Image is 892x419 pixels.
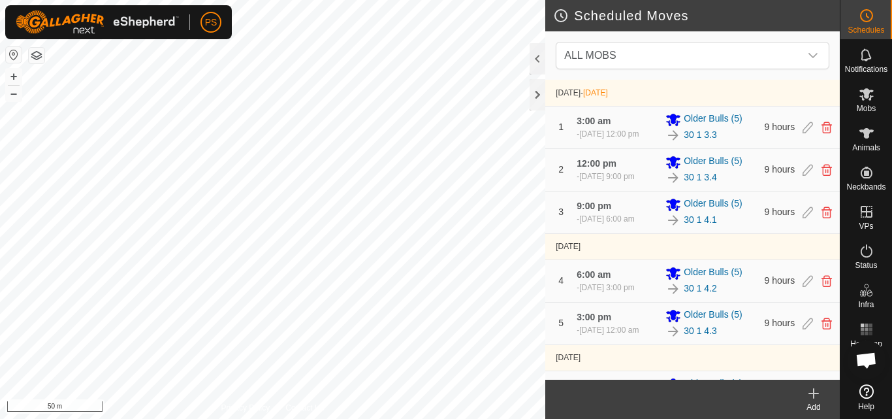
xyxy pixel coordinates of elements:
[852,144,880,152] span: Animals
[583,88,608,97] span: [DATE]
[684,265,742,281] span: Older Bulls (5)
[577,116,611,126] span: 3:00 am
[765,275,795,286] span: 9 hours
[684,282,717,295] a: 30 1 4.2
[765,122,795,132] span: 9 hours
[558,318,564,328] span: 5
[16,10,179,34] img: Gallagher Logo
[579,172,634,181] span: [DATE] 9:00 pm
[579,283,634,292] span: [DATE] 3:00 pm
[553,8,840,24] h2: Scheduled Moves
[579,129,639,139] span: [DATE] 12:00 pm
[665,281,681,297] img: To
[558,122,564,132] span: 1
[577,213,634,225] div: -
[765,207,795,217] span: 9 hours
[577,282,634,293] div: -
[857,105,876,112] span: Mobs
[684,197,742,212] span: Older Bulls (5)
[684,213,717,227] a: 30 1 4.1
[788,401,840,413] div: Add
[6,69,22,84] button: +
[556,242,581,251] span: [DATE]
[558,164,564,175] span: 2
[577,171,634,182] div: -
[765,318,795,328] span: 9 hours
[684,308,742,324] span: Older Bulls (5)
[665,170,681,186] img: To
[577,158,616,169] span: 12:00 pm
[684,171,717,184] a: 30 1 3.4
[559,42,800,69] span: ALL MOBS
[800,42,826,69] div: dropdown trigger
[858,301,874,309] span: Infra
[6,86,22,101] button: –
[205,16,217,29] span: PS
[840,379,892,416] a: Help
[6,47,22,63] button: Reset Map
[577,269,611,280] span: 6:00 am
[577,312,611,322] span: 3:00 pm
[558,207,564,217] span: 3
[665,324,681,339] img: To
[684,154,742,170] span: Older Bulls (5)
[846,183,885,191] span: Neckbands
[855,261,877,269] span: Status
[581,88,608,97] span: -
[684,128,717,142] a: 30 1 3.3
[558,275,564,286] span: 4
[556,353,581,362] span: [DATE]
[577,324,639,336] div: -
[665,127,681,143] img: To
[765,164,795,175] span: 9 hours
[579,326,639,335] span: [DATE] 12:00 am
[577,128,639,140] div: -
[845,65,887,73] span: Notifications
[556,88,581,97] span: [DATE]
[684,324,717,338] a: 30 1 4.3
[684,377,742,392] span: Older Bulls (5)
[684,112,742,127] span: Older Bulls (5)
[579,214,634,224] span: [DATE] 6:00 am
[850,340,882,348] span: Heatmap
[577,201,611,211] span: 9:00 pm
[859,222,873,230] span: VPs
[285,402,324,414] a: Contact Us
[665,212,681,228] img: To
[564,50,616,61] span: ALL MOBS
[847,341,886,380] div: Open chat
[858,403,874,411] span: Help
[848,26,884,34] span: Schedules
[29,48,44,63] button: Map Layers
[221,402,270,414] a: Privacy Policy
